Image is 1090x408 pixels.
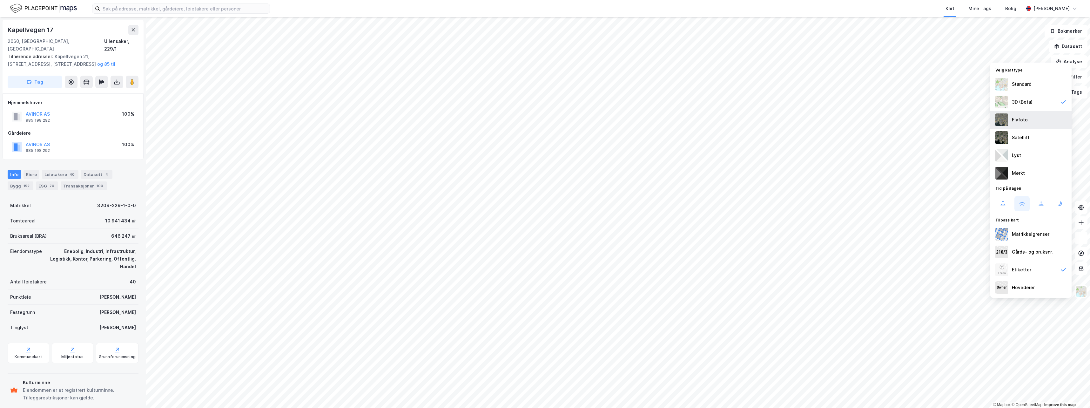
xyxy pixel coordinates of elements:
[95,183,104,189] div: 100
[990,182,1072,194] div: Tid på dagen
[1049,40,1087,53] button: Datasett
[10,278,47,286] div: Antall leietakere
[122,141,134,148] div: 100%
[1012,116,1028,124] div: Flyfoto
[100,4,270,13] input: Søk på adresse, matrikkel, gårdeiere, leietakere eller personer
[8,181,33,190] div: Bygg
[50,248,136,270] div: Enebolig, Industri, Infrastruktur, Logistikk, Kontor, Parkering, Offentlig, Handel
[111,232,136,240] div: 646 247 ㎡
[99,324,136,331] div: [PERSON_NAME]
[99,354,136,359] div: Grunnforurensning
[10,309,35,316] div: Festegrunn
[1012,248,1053,256] div: Gårds- og bruksnr.
[23,379,136,386] div: Kulturminne
[8,129,138,137] div: Gårdeiere
[99,309,136,316] div: [PERSON_NAME]
[104,171,110,178] div: 4
[995,281,1008,294] img: majorOwner.b5e170eddb5c04bfeeff.jpeg
[995,78,1008,91] img: Z
[10,232,47,240] div: Bruksareal (BRA)
[68,171,76,178] div: 40
[990,214,1072,225] div: Tilpass kart
[990,64,1072,75] div: Velg karttype
[1012,403,1042,407] a: OpenStreetMap
[1044,403,1076,407] a: Improve this map
[1057,71,1087,83] button: Filter
[1058,377,1090,408] div: Kontrollprogram for chat
[8,53,133,68] div: Kapellvegen 21, [STREET_ADDRESS], [STREET_ADDRESS]
[10,217,36,225] div: Tomteareal
[995,113,1008,126] img: Z
[8,37,104,53] div: 2060, [GEOGRAPHIC_DATA], [GEOGRAPHIC_DATA]
[24,170,39,179] div: Eiere
[8,54,55,59] span: Tilhørende adresser:
[26,148,50,153] div: 985 198 292
[42,170,78,179] div: Leietakere
[48,183,56,189] div: 70
[10,324,28,331] div: Tinglyst
[1033,5,1070,12] div: [PERSON_NAME]
[1012,266,1031,274] div: Etiketter
[995,228,1008,241] img: cadastreBorders.cfe08de4b5ddd52a10de.jpeg
[8,76,62,88] button: Tag
[968,5,991,12] div: Mine Tags
[99,293,136,301] div: [PERSON_NAME]
[945,5,954,12] div: Kart
[22,183,31,189] div: 152
[995,149,1008,162] img: luj3wr1y2y3+OchiMxRmMxRlscgabnMEmZ7DJGWxyBpucwSZnsMkZbHIGm5zBJmewyRlscgabnMEmZ7DJGWxyBpucwSZnsMkZ...
[122,110,134,118] div: 100%
[995,167,1008,180] img: nCdM7BzjoCAAAAAElFTkSuQmCC
[10,202,31,209] div: Matrikkel
[8,25,55,35] div: Kapellvegen 17
[993,403,1011,407] a: Mapbox
[10,3,77,14] img: logo.f888ab2527a4732fd821a326f86c7f29.svg
[1045,25,1087,37] button: Bokmerker
[61,181,107,190] div: Transaksjoner
[1058,86,1087,99] button: Tags
[1005,5,1016,12] div: Bolig
[26,118,50,123] div: 985 198 292
[81,170,112,179] div: Datasett
[995,96,1008,108] img: Z
[995,131,1008,144] img: 9k=
[23,386,136,402] div: Eiendommen er et registrert kulturminne. Tilleggsrestriksjoner kan gjelde.
[1012,284,1035,291] div: Hovedeier
[10,248,42,255] div: Eiendomstype
[61,354,84,359] div: Miljøstatus
[36,181,58,190] div: ESG
[1012,80,1032,88] div: Standard
[995,263,1008,276] img: Z
[10,293,31,301] div: Punktleie
[1012,152,1021,159] div: Lyst
[15,354,42,359] div: Kommunekart
[1012,169,1025,177] div: Mørkt
[1012,98,1033,106] div: 3D (Beta)
[8,99,138,106] div: Hjemmelshaver
[105,217,136,225] div: 10 941 434 ㎡
[1075,285,1087,297] img: Z
[104,37,138,53] div: Ullensaker, 229/1
[1012,134,1030,141] div: Satellitt
[1051,55,1087,68] button: Analyse
[97,202,136,209] div: 3209-229-1-0-0
[995,246,1008,258] img: cadastreKeys.547ab17ec502f5a4ef2b.jpeg
[1058,377,1090,408] iframe: Chat Widget
[8,170,21,179] div: Info
[1012,230,1049,238] div: Matrikkelgrenser
[130,278,136,286] div: 40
